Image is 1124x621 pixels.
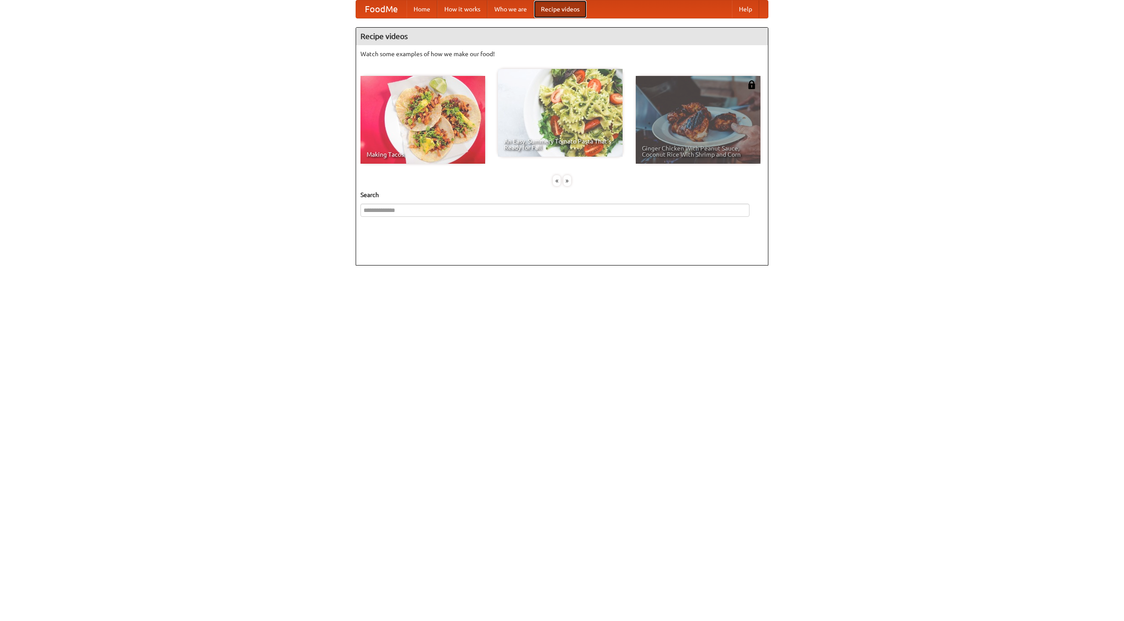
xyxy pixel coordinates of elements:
a: Who we are [487,0,534,18]
p: Watch some examples of how we make our food! [360,50,764,58]
div: « [553,175,561,186]
a: An Easy, Summery Tomato Pasta That's Ready for Fall [498,69,623,157]
a: Recipe videos [534,0,587,18]
a: Help [732,0,759,18]
span: An Easy, Summery Tomato Pasta That's Ready for Fall [504,138,616,151]
a: Home [407,0,437,18]
span: Making Tacos [367,151,479,158]
a: Making Tacos [360,76,485,164]
h5: Search [360,190,764,199]
a: How it works [437,0,487,18]
a: FoodMe [356,0,407,18]
img: 483408.png [747,80,756,89]
div: » [563,175,571,186]
h4: Recipe videos [356,28,768,45]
